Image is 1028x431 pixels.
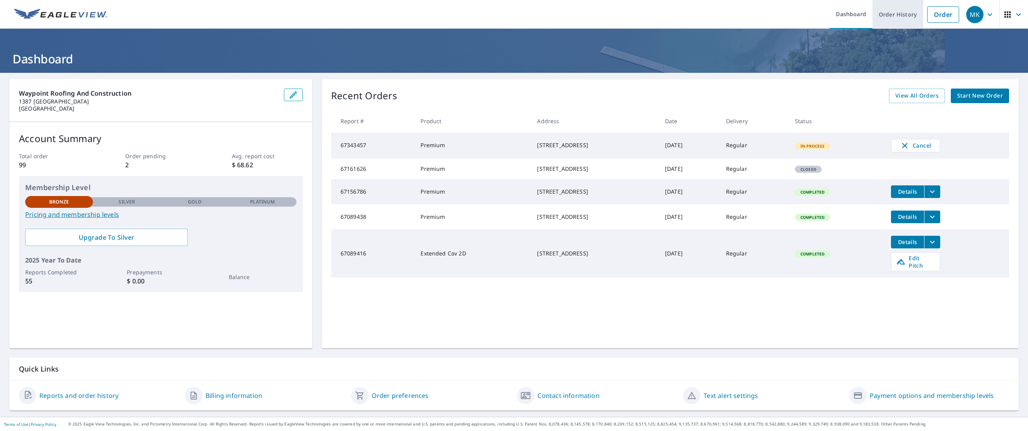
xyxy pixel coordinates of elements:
[25,255,296,265] p: 2025 Year To Date
[537,188,652,196] div: [STREET_ADDRESS]
[895,91,939,101] span: View All Orders
[25,210,296,219] a: Pricing and membership levels
[891,211,924,223] button: detailsBtn-67089438
[720,179,789,204] td: Regular
[896,254,935,269] span: Edit Pitch
[951,89,1009,103] a: Start New Order
[891,236,924,248] button: detailsBtn-67089416
[659,159,720,179] td: [DATE]
[19,98,278,105] p: 1387 [GEOGRAPHIC_DATA]
[127,276,194,286] p: $ 0.00
[19,160,90,170] p: 99
[4,422,28,427] a: Terms of Use
[19,131,303,146] p: Account Summary
[19,89,278,98] p: Waypoint Roofing and Construction
[704,391,758,400] a: Text alert settings
[206,391,262,400] a: Billing information
[125,152,196,160] p: Order pending
[789,109,885,133] th: Status
[537,250,652,257] div: [STREET_ADDRESS]
[796,251,829,257] span: Completed
[796,143,830,149] span: In Process
[39,391,119,400] a: Reports and order history
[896,213,919,220] span: Details
[796,166,821,172] span: Closed
[659,179,720,204] td: [DATE]
[250,198,275,205] p: Platinum
[659,229,720,277] td: [DATE]
[331,109,415,133] th: Report #
[188,198,201,205] p: Gold
[232,160,303,170] p: $ 68.62
[49,198,69,205] p: Bronze
[957,91,1003,101] span: Start New Order
[331,179,415,204] td: 67156786
[31,233,182,242] span: Upgrade To Silver
[25,229,188,246] a: Upgrade To Silver
[414,159,531,179] td: Premium
[899,141,932,150] span: Cancel
[796,189,829,195] span: Completed
[19,105,278,112] p: [GEOGRAPHIC_DATA]
[891,139,940,152] button: Cancel
[14,9,107,20] img: EV Logo
[966,6,984,23] div: MK
[25,268,93,276] p: Reports Completed
[720,229,789,277] td: Regular
[796,215,829,220] span: Completed
[127,268,194,276] p: Prepayments
[720,204,789,229] td: Regular
[924,236,940,248] button: filesDropdownBtn-67089416
[889,89,945,103] a: View All Orders
[4,422,56,427] p: |
[232,152,303,160] p: Avg. report cost
[891,252,940,271] a: Edit Pitch
[414,133,531,159] td: Premium
[25,276,93,286] p: 55
[331,133,415,159] td: 67343457
[414,179,531,204] td: Premium
[924,185,940,198] button: filesDropdownBtn-67156786
[537,141,652,149] div: [STREET_ADDRESS]
[414,109,531,133] th: Product
[659,133,720,159] td: [DATE]
[19,152,90,160] p: Total order
[25,182,296,193] p: Membership Level
[659,204,720,229] td: [DATE]
[891,185,924,198] button: detailsBtn-67156786
[531,109,659,133] th: Address
[896,188,919,195] span: Details
[659,109,720,133] th: Date
[125,160,196,170] p: 2
[372,391,429,400] a: Order preferences
[896,238,919,246] span: Details
[720,109,789,133] th: Delivery
[331,229,415,277] td: 67089416
[31,422,56,427] a: Privacy Policy
[924,211,940,223] button: filesDropdownBtn-67089438
[19,364,1009,374] p: Quick Links
[870,391,994,400] a: Payment options and membership levels
[720,159,789,179] td: Regular
[229,273,296,281] p: Balance
[537,391,599,400] a: Contact information
[414,204,531,229] td: Premium
[537,165,652,173] div: [STREET_ADDRESS]
[537,213,652,221] div: [STREET_ADDRESS]
[927,6,959,23] a: Order
[331,89,397,103] p: Recent Orders
[9,51,1019,67] h1: Dashboard
[331,159,415,179] td: 67161626
[720,133,789,159] td: Regular
[68,421,1024,427] p: © 2025 Eagle View Technologies, Inc. and Pictometry International Corp. All Rights Reserved. Repo...
[119,198,135,205] p: Silver
[414,229,531,277] td: Extended Cov 2D
[331,204,415,229] td: 67089438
